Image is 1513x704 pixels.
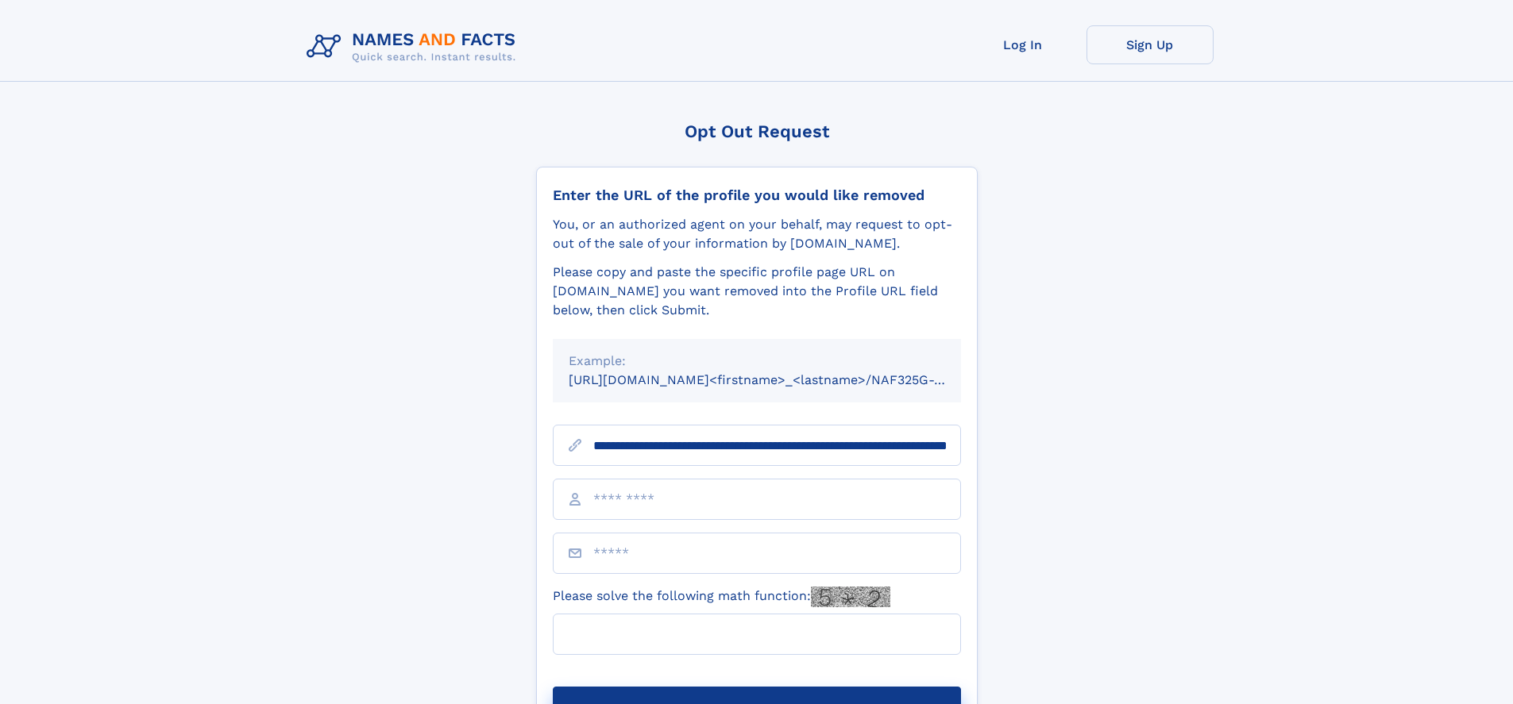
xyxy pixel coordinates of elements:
[553,587,890,607] label: Please solve the following math function:
[959,25,1087,64] a: Log In
[553,215,961,253] div: You, or an authorized agent on your behalf, may request to opt-out of the sale of your informatio...
[569,352,945,371] div: Example:
[300,25,529,68] img: Logo Names and Facts
[553,263,961,320] div: Please copy and paste the specific profile page URL on [DOMAIN_NAME] you want removed into the Pr...
[1087,25,1214,64] a: Sign Up
[569,372,991,387] small: [URL][DOMAIN_NAME]<firstname>_<lastname>/NAF325G-xxxxxxxx
[536,121,978,141] div: Opt Out Request
[553,187,961,204] div: Enter the URL of the profile you would like removed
